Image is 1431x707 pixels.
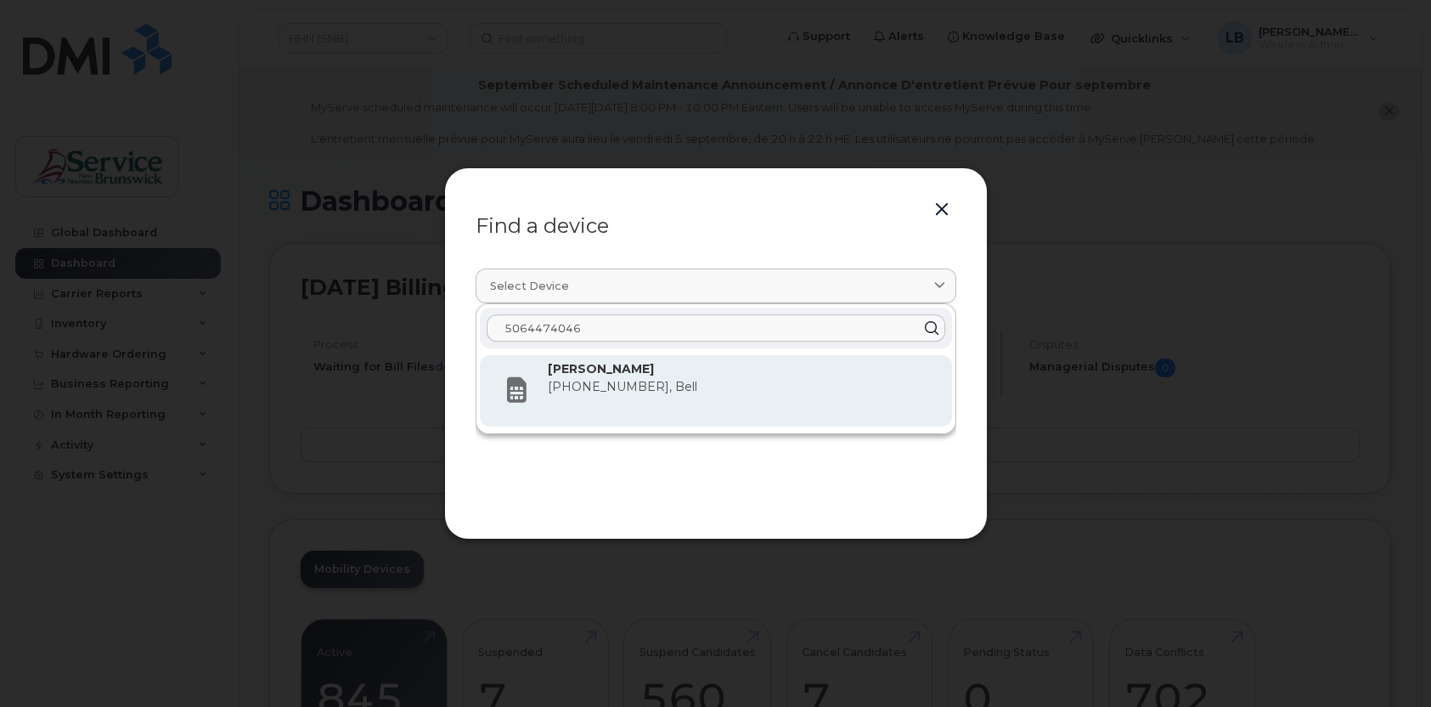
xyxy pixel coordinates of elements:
[490,278,569,294] span: Select device
[487,314,945,342] input: Enter name or device number
[476,216,956,236] div: Find a device
[476,269,956,303] a: Select device
[480,355,952,427] div: [PERSON_NAME][PHONE_NUMBER], Bell
[548,379,697,394] span: [PHONE_NUMBER], Bell
[548,361,654,376] strong: [PERSON_NAME]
